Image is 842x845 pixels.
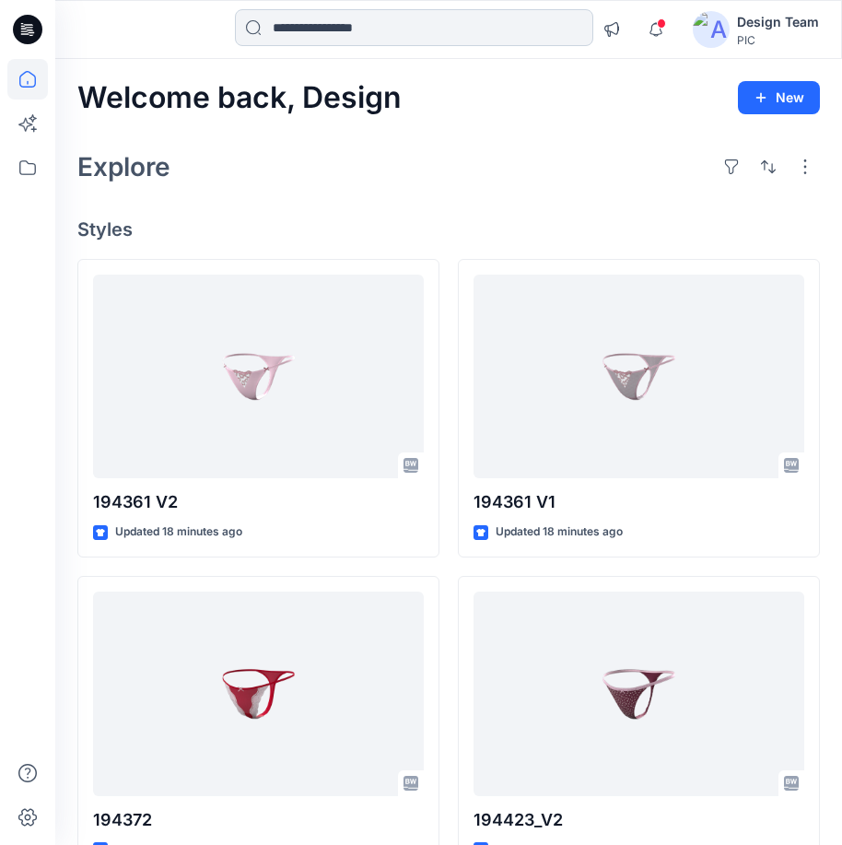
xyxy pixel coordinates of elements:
h2: Welcome back, Design [77,81,402,115]
p: 194361 V2 [93,489,424,515]
a: 194372 [93,592,424,796]
p: 194372 [93,807,424,833]
p: 194423_V2 [474,807,804,833]
div: Design Team [737,11,819,33]
p: Updated 18 minutes ago [496,522,623,542]
div: PIC [737,33,819,47]
h4: Styles [77,218,820,241]
a: 194361 V2 [93,275,424,479]
p: 194361 V1 [474,489,804,515]
a: 194423_V2 [474,592,804,796]
button: New [738,81,820,114]
h2: Explore [77,152,170,182]
a: 194361 V1 [474,275,804,479]
p: Updated 18 minutes ago [115,522,242,542]
img: avatar [693,11,730,48]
